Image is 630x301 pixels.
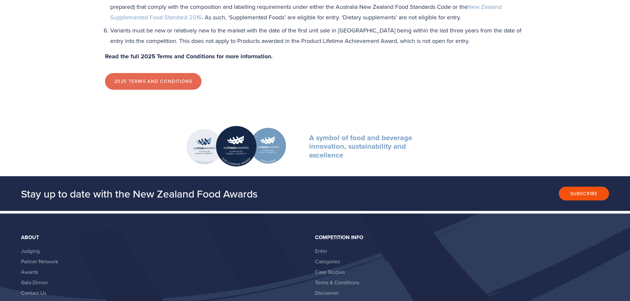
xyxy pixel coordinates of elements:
[21,289,46,296] a: Contact Us
[21,235,309,240] div: About
[110,3,503,21] a: New Zealand Supplemented Food Standard 2016
[21,187,409,200] h2: Stay up to date with the New Zealand Food Awards
[315,235,603,240] div: Competition Info
[315,289,339,296] a: Disclaimer
[21,258,58,265] a: Partner Network
[309,132,414,160] strong: A symbol of food and beverage innovation, sustainability and excellence
[21,247,40,254] a: Judging
[315,279,359,286] a: Terms & Conditions
[315,247,327,254] a: Enter
[559,187,609,200] button: Subscribe
[315,258,340,265] a: Categories
[21,268,38,275] a: Awards
[105,52,273,61] strong: Read the full 2025 Terms and Conditions for more information.
[21,279,48,286] a: Gala Dinner
[105,73,201,90] a: 2025 Terms and Conditions
[315,268,345,275] a: Case Studies
[110,25,525,46] p: Variants must be new or relatively new to the market with the date of the first unit sale in [GEO...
